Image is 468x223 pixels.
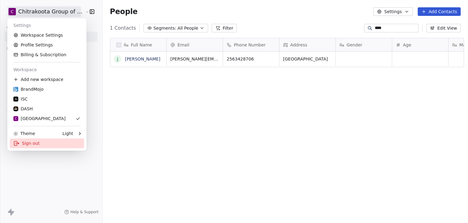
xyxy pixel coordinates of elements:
img: isc-logo-big.jpg [13,97,18,101]
div: Theme [13,130,35,137]
div: ISC [13,96,28,102]
span: C [15,116,17,121]
div: DASH [13,106,33,112]
div: Sign out [10,138,84,148]
a: Profile Settings [10,40,84,50]
div: Settings [10,20,84,30]
div: BrandMojo [13,86,44,92]
div: Add new workspace [10,75,84,84]
div: Workspace [10,65,84,75]
a: Workspace Settings [10,30,84,40]
a: Billing & Subscription [10,50,84,60]
div: [GEOGRAPHIC_DATA] [13,115,66,122]
img: Dash-Circle_logo.png [13,106,18,111]
img: BM_Icon_v1.svg [13,87,18,92]
div: Light [62,130,73,137]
